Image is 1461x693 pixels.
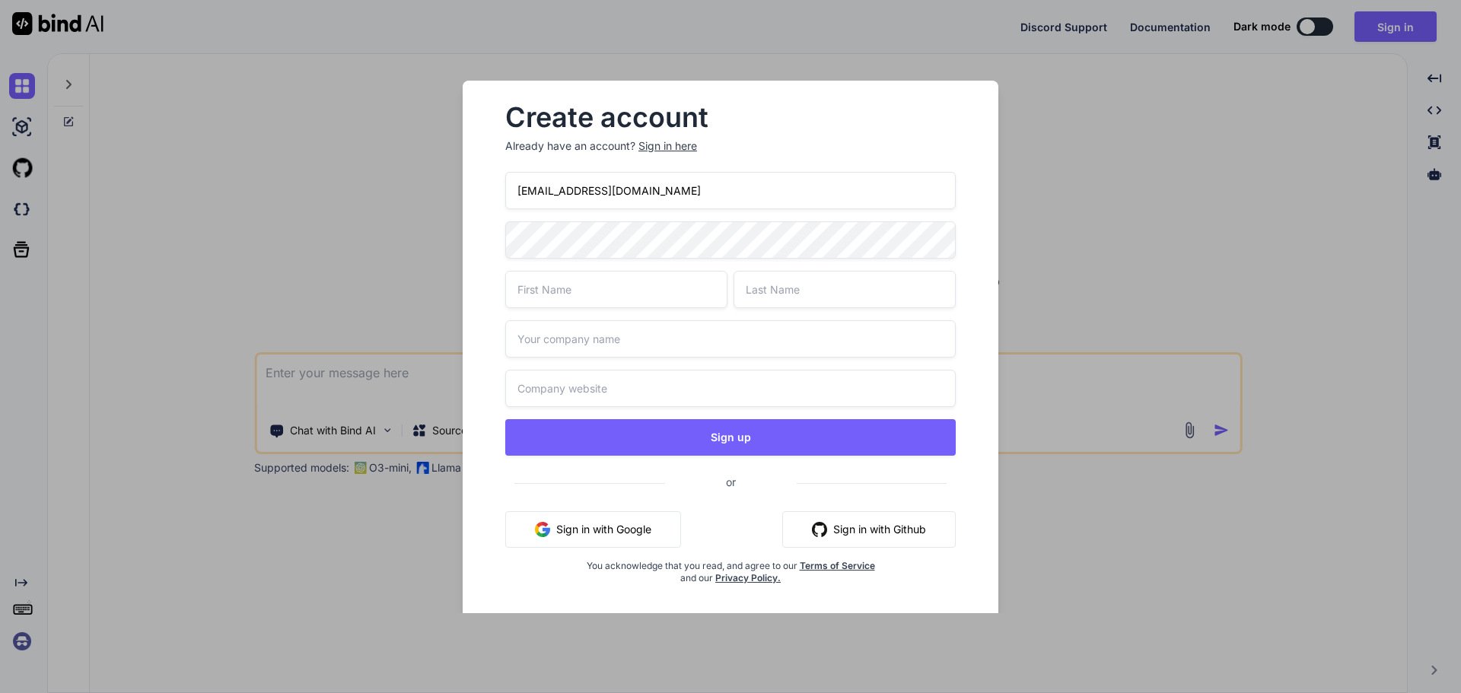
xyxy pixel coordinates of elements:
[505,320,956,358] input: Your company name
[505,419,956,456] button: Sign up
[505,511,681,548] button: Sign in with Google
[505,370,956,407] input: Company website
[734,271,956,308] input: Last Name
[715,572,781,583] a: Privacy Policy.
[782,511,956,548] button: Sign in with Github
[812,522,827,537] img: github
[505,271,727,308] input: First Name
[505,105,956,129] h2: Create account
[535,522,550,537] img: google
[638,138,697,154] div: Sign in here
[505,172,956,209] input: Email
[800,560,875,571] a: Terms of Service
[581,560,881,621] div: You acknowledge that you read, and agree to our and our
[505,138,956,154] p: Already have an account?
[665,463,797,501] span: or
